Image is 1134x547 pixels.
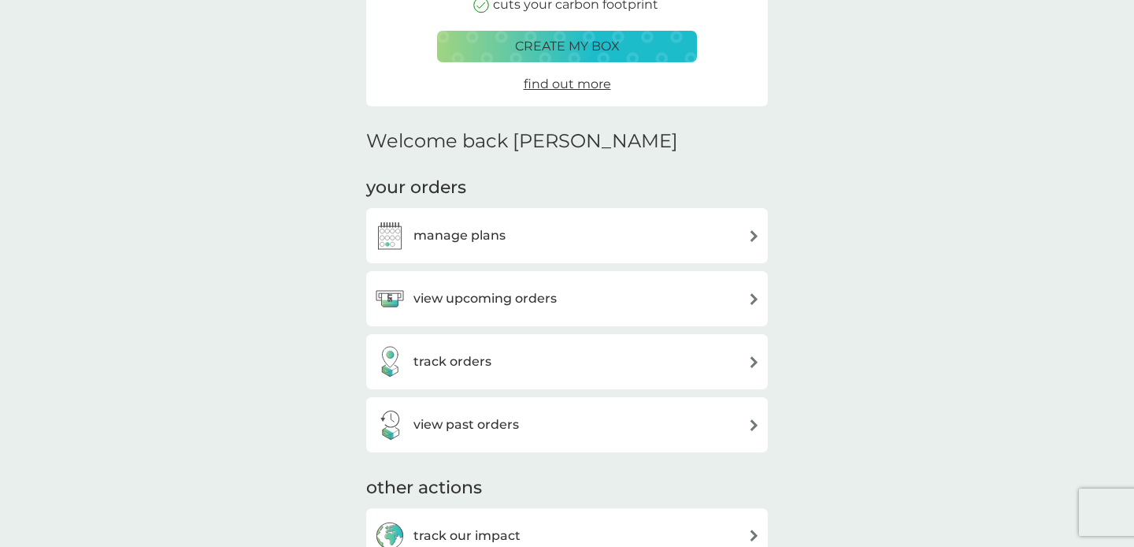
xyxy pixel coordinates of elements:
p: create my box [515,36,620,57]
button: create my box [437,31,697,62]
h3: track our impact [413,526,521,546]
h3: track orders [413,352,491,372]
h3: your orders [366,176,466,200]
h3: manage plans [413,225,506,246]
h3: view past orders [413,415,519,435]
img: arrow right [748,419,760,431]
img: arrow right [748,293,760,305]
h2: Welcome back [PERSON_NAME] [366,130,678,153]
span: find out more [524,76,611,91]
img: arrow right [748,530,760,541]
h3: other actions [366,476,482,500]
a: find out more [524,74,611,95]
h3: view upcoming orders [413,288,557,309]
img: arrow right [748,230,760,242]
img: arrow right [748,356,760,368]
